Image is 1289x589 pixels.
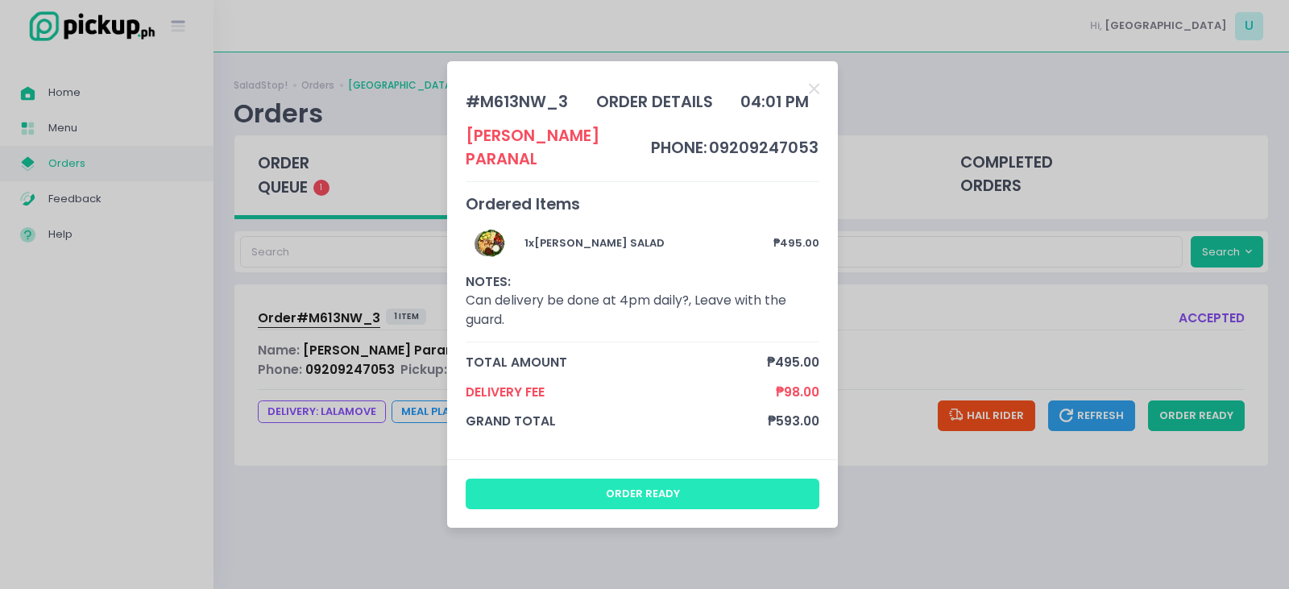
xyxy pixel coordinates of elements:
[650,124,708,172] td: phone:
[767,353,819,371] span: ₱495.00
[466,412,769,430] span: grand total
[466,383,777,401] span: Delivery Fee
[466,90,568,114] div: # M613NW_3
[466,124,651,172] div: [PERSON_NAME] Paranal
[596,90,713,114] div: order details
[776,383,819,401] span: ₱98.00
[466,193,820,216] div: Ordered Items
[809,80,819,96] button: Close
[466,353,768,371] span: total amount
[466,479,820,509] button: order ready
[709,137,819,159] span: 09209247053
[768,412,819,430] span: ₱593.00
[740,90,809,114] div: 04:01 PM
